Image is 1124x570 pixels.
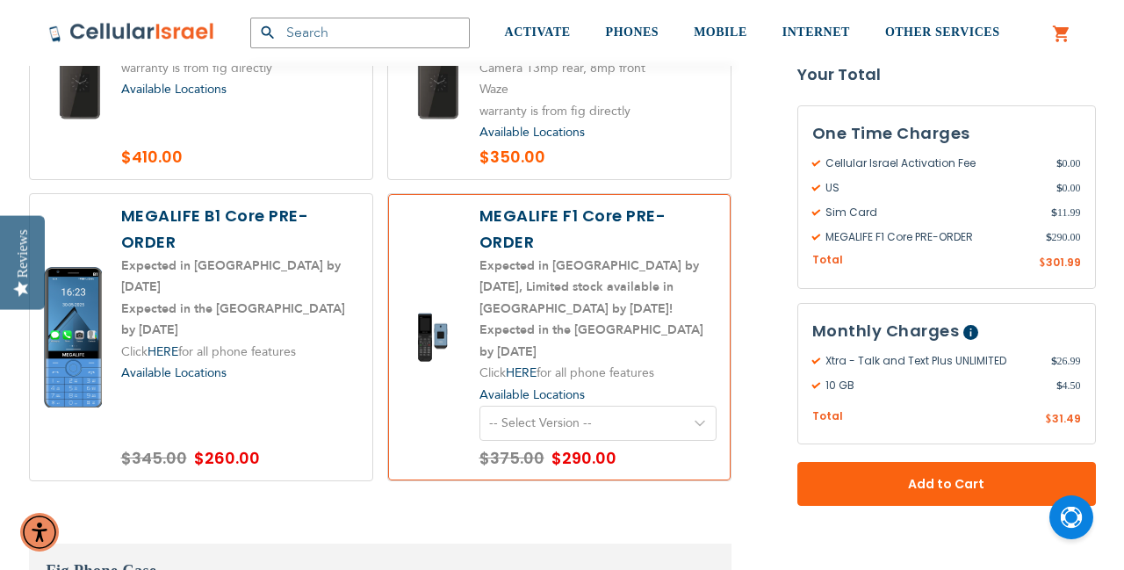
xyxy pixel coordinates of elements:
[812,205,1051,220] span: Sim Card
[797,61,1096,88] strong: Your Total
[812,353,1051,369] span: Xtra - Talk and Text Plus UNLIMITED
[1051,353,1081,369] span: 26.99
[1051,353,1057,369] span: $
[1056,155,1081,171] span: 0.00
[1046,255,1081,270] span: 301.99
[1056,180,1063,196] span: $
[694,25,747,39] span: MOBILE
[1056,155,1063,171] span: $
[1056,180,1081,196] span: 0.00
[885,25,1000,39] span: OTHER SERVICES
[48,22,215,43] img: Cellular Israel Logo
[963,325,978,340] span: Help
[148,343,178,360] a: HERE
[1051,205,1057,220] span: $
[812,155,1056,171] span: Cellular Israel Activation Fee
[812,120,1081,147] h3: One Time Charges
[855,475,1038,494] span: Add to Cart
[1051,205,1081,220] span: 11.99
[1052,411,1081,426] span: 31.49
[121,364,227,381] a: Available Locations
[812,378,1056,393] span: 10 GB
[812,408,843,425] span: Total
[20,513,59,552] div: Accessibility Menu
[506,364,537,381] a: HERE
[812,320,960,342] span: Monthly Charges
[812,180,1056,196] span: US
[479,386,585,403] a: Available Locations
[1056,378,1063,393] span: $
[812,252,843,269] span: Total
[797,462,1096,506] button: Add to Cart
[1039,256,1046,271] span: $
[812,229,1046,245] span: MEGALIFE F1 Core PRE-ORDER
[121,81,227,97] a: Available Locations
[782,25,850,39] span: INTERNET
[1056,378,1081,393] span: 4.50
[1046,229,1081,245] span: 290.00
[250,18,470,48] input: Search
[15,229,31,278] div: Reviews
[505,25,571,39] span: ACTIVATE
[606,25,659,39] span: PHONES
[479,124,585,141] a: Available Locations
[1045,412,1052,428] span: $
[1046,229,1052,245] span: $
